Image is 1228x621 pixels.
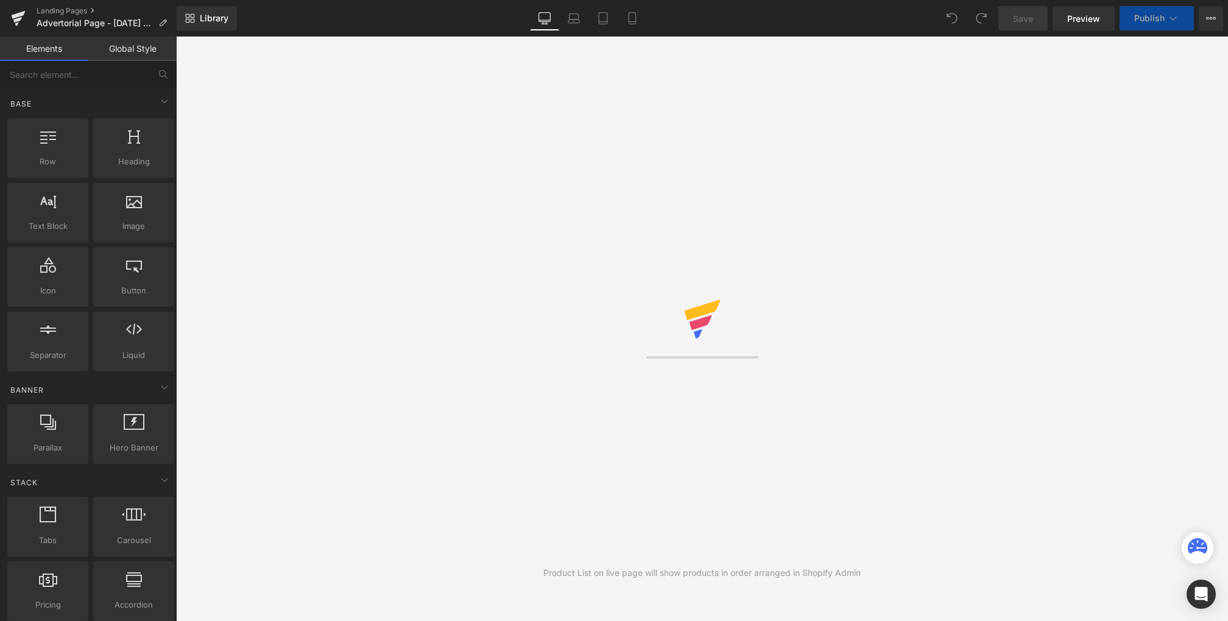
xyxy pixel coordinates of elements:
[9,384,45,396] span: Banner
[940,6,964,30] button: Undo
[588,6,618,30] a: Tablet
[97,220,171,233] span: Image
[1199,6,1223,30] button: More
[11,534,85,547] span: Tabs
[1067,12,1100,25] span: Preview
[37,18,153,28] span: Advertorial Page - [DATE] 20:07:33
[969,6,993,30] button: Redo
[559,6,588,30] a: Laptop
[97,534,171,547] span: Carousel
[11,349,85,362] span: Separator
[11,598,85,611] span: Pricing
[1053,6,1115,30] a: Preview
[1187,580,1216,609] div: Open Intercom Messenger
[1120,6,1194,30] button: Publish
[543,566,861,580] div: Product List on live page will show products in order arranged in Shopify Admin
[97,598,171,611] span: Accordion
[1013,12,1033,25] span: Save
[97,441,171,454] span: Hero Banner
[11,441,85,454] span: Parallax
[177,6,237,30] a: New Library
[1134,13,1165,23] span: Publish
[200,13,228,24] span: Library
[97,155,171,168] span: Heading
[11,155,85,168] span: Row
[37,6,177,16] a: Landing Pages
[618,6,647,30] a: Mobile
[530,6,559,30] a: Desktop
[9,477,39,488] span: Stack
[9,98,33,110] span: Base
[97,284,171,297] span: Button
[11,220,85,233] span: Text Block
[97,349,171,362] span: Liquid
[11,284,85,297] span: Icon
[88,37,177,61] a: Global Style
